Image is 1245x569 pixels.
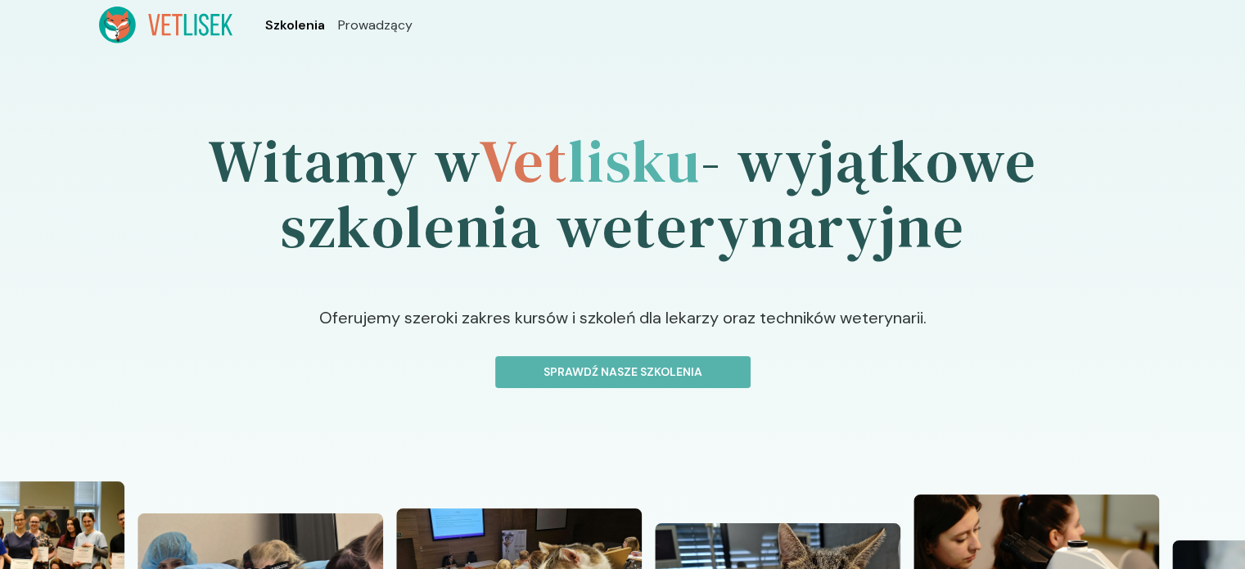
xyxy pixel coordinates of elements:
p: Oferujemy szeroki zakres kursów i szkoleń dla lekarzy oraz techników weterynarii. [208,305,1038,356]
h1: Witamy w - wyjątkowe szkolenia weterynaryjne [99,83,1147,305]
p: Sprawdź nasze szkolenia [509,364,737,381]
span: lisku [568,120,701,201]
button: Sprawdź nasze szkolenia [495,356,751,388]
a: Prowadzący [338,16,413,35]
a: Szkolenia [265,16,325,35]
span: Vet [479,120,568,201]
